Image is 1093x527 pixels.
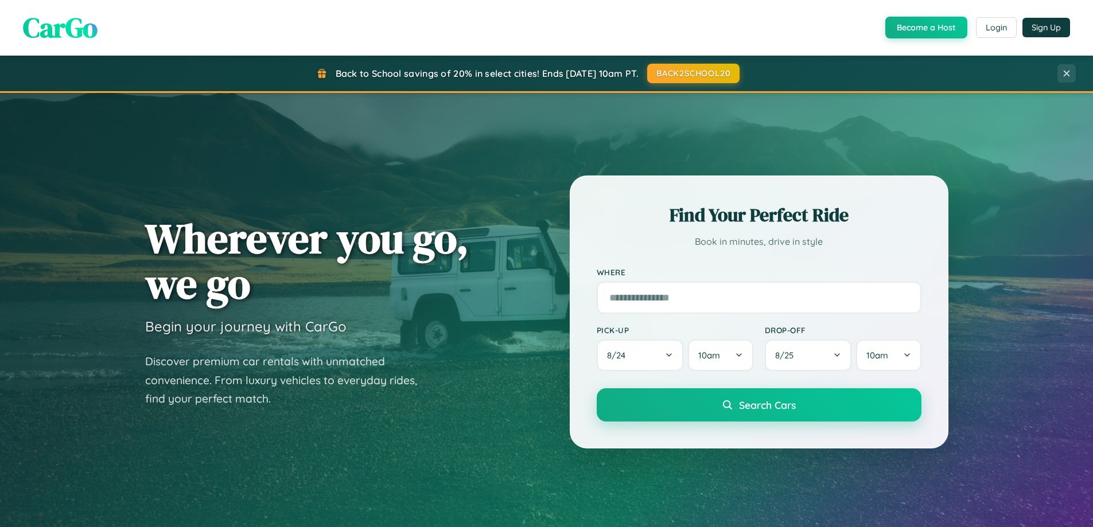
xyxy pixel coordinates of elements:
button: 10am [688,339,753,371]
h2: Find Your Perfect Ride [597,202,921,228]
p: Book in minutes, drive in style [597,233,921,250]
span: CarGo [23,9,98,46]
button: 10am [856,339,921,371]
button: BACK2SCHOOL20 [647,64,740,83]
button: Become a Host [885,17,967,38]
p: Discover premium car rentals with unmatched convenience. From luxury vehicles to everyday rides, ... [145,352,432,408]
button: 8/24 [597,339,684,371]
span: 10am [698,350,720,361]
label: Drop-off [765,325,921,335]
span: Back to School savings of 20% in select cities! Ends [DATE] 10am PT. [336,68,639,79]
button: Login [976,17,1017,38]
button: 8/25 [765,339,852,371]
span: 8 / 24 [607,350,631,361]
span: 10am [866,350,888,361]
button: Sign Up [1022,18,1070,37]
h3: Begin your journey with CarGo [145,318,347,335]
label: Pick-up [597,325,753,335]
h1: Wherever you go, we go [145,216,469,306]
button: Search Cars [597,388,921,421]
span: 8 / 25 [775,350,799,361]
label: Where [597,267,921,277]
span: Search Cars [739,399,796,411]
